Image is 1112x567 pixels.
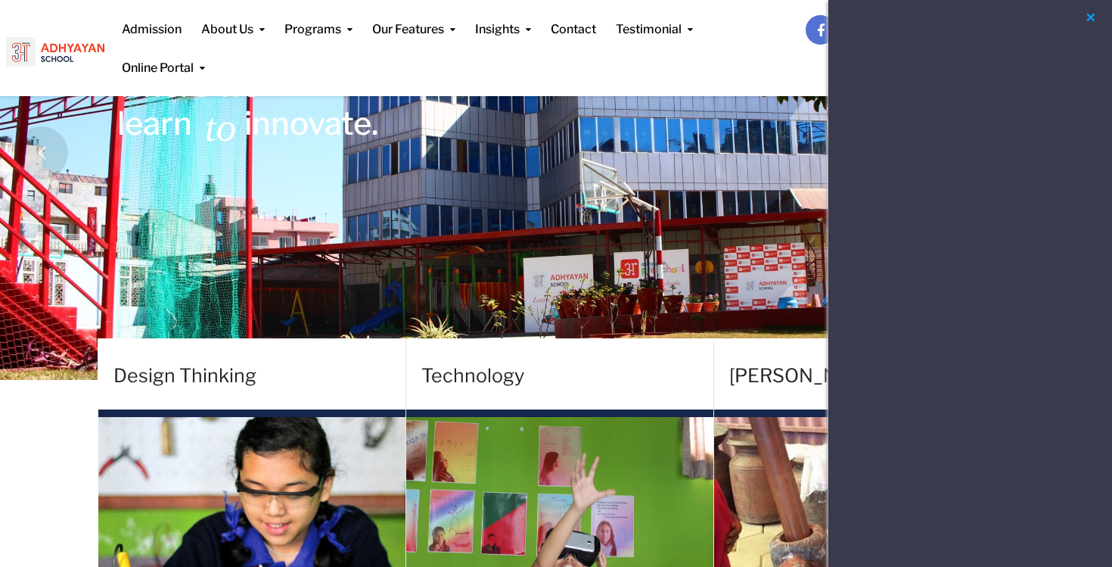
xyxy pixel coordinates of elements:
rs-layer: innovate. [244,104,378,142]
h4: [PERSON_NAME] Approach [729,341,1021,410]
h4: Design Thinking [113,341,405,410]
h4: Technology [421,341,713,410]
a: Online Portal [122,39,205,77]
rs-layer: to [205,108,236,146]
